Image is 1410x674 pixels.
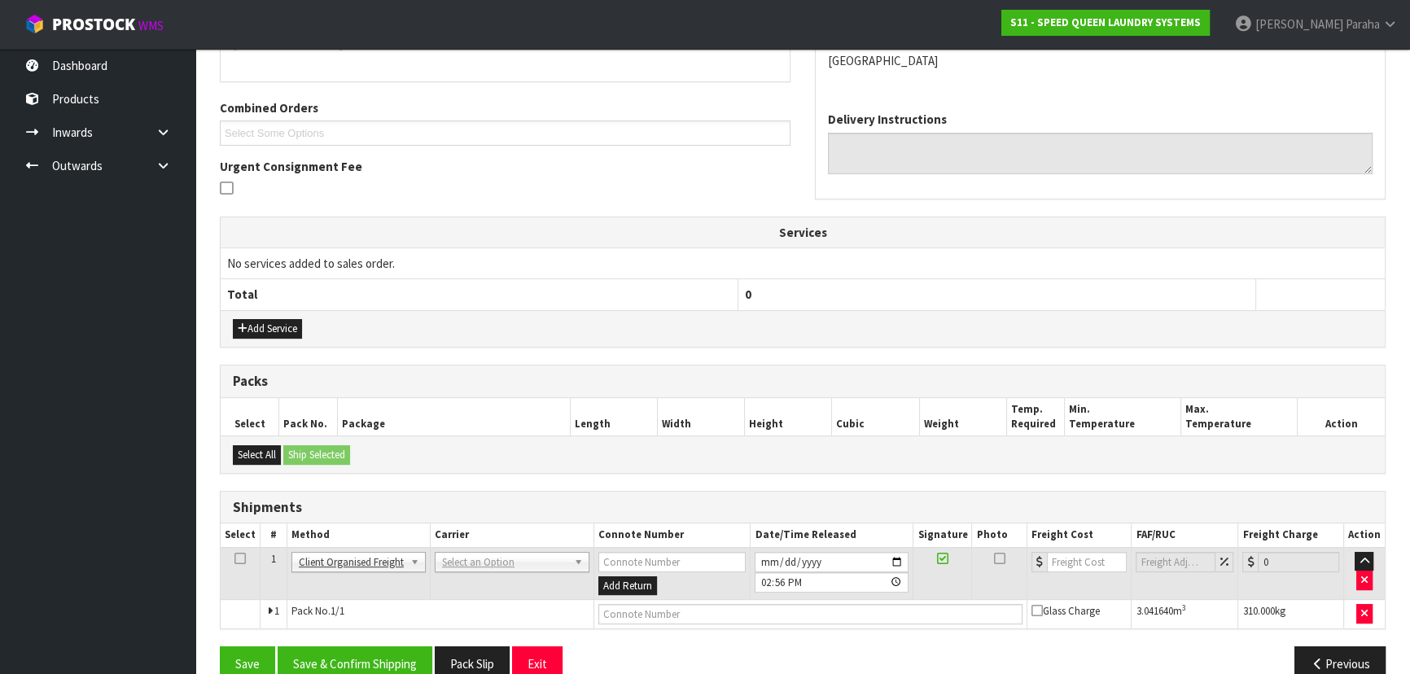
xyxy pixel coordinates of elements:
[220,158,362,175] label: Urgent Consignment Fee
[828,111,947,128] label: Delivery Instructions
[1181,398,1298,436] th: Max. Temperature
[221,217,1385,248] th: Services
[274,604,279,618] span: 1
[283,445,350,465] button: Ship Selected
[233,445,281,465] button: Select All
[221,247,1385,278] td: No services added to sales order.
[1258,552,1339,572] input: Freight Charge
[24,14,45,34] img: cube-alt.png
[594,523,751,547] th: Connote Number
[138,18,164,33] small: WMS
[598,604,1022,624] input: Connote Number
[1027,523,1132,547] th: Freight Cost
[745,287,751,302] span: 0
[1047,552,1127,572] input: Freight Cost
[430,523,593,547] th: Carrier
[751,523,913,547] th: Date/Time Released
[1238,600,1344,629] td: kg
[598,552,746,572] input: Connote Number
[1031,604,1100,618] span: Glass Charge
[1136,604,1172,618] span: 3.041640
[221,279,738,310] th: Total
[1132,600,1238,629] td: m
[1010,15,1201,29] strong: S11 - SPEED QUEEN LAUNDRY SYSTEMS
[287,600,593,629] td: Pack No.
[1238,523,1344,547] th: Freight Charge
[919,398,1006,436] th: Weight
[1346,16,1380,32] span: Paraha
[337,398,570,436] th: Package
[657,398,744,436] th: Width
[1343,523,1385,547] th: Action
[442,553,567,572] span: Select an Option
[287,523,430,547] th: Method
[1255,16,1343,32] span: [PERSON_NAME]
[1006,398,1065,436] th: Temp. Required
[271,552,276,566] span: 1
[233,319,302,339] button: Add Service
[913,523,972,547] th: Signature
[233,500,1373,515] h3: Shipments
[745,398,832,436] th: Height
[331,604,344,618] span: 1/1
[52,14,135,35] span: ProStock
[1065,398,1181,436] th: Min. Temperature
[233,374,1373,389] h3: Packs
[299,553,404,572] span: Client Organised Freight
[221,398,279,436] th: Select
[1001,10,1210,36] a: S11 - SPEED QUEEN LAUNDRY SYSTEMS
[261,523,287,547] th: #
[598,576,657,596] button: Add Return
[1298,398,1385,436] th: Action
[570,398,657,436] th: Length
[832,398,919,436] th: Cubic
[220,99,318,116] label: Combined Orders
[1242,604,1274,618] span: 310.000
[221,523,261,547] th: Select
[279,398,338,436] th: Pack No.
[1136,552,1215,572] input: Freight Adjustment
[1132,523,1238,547] th: FAF/RUC
[1181,602,1185,613] sup: 3
[972,523,1027,547] th: Photo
